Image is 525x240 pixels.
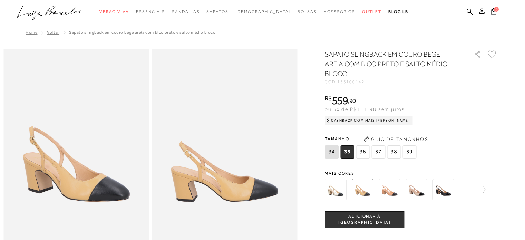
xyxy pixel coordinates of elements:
[352,179,373,200] img: SAPATO SLINGBACK EM COURO BEGE AREIA COM BICO PRETO E SALTO MÉDIO BLOCO
[387,145,401,159] span: 38
[325,116,413,125] div: Cashback com Mais [PERSON_NAME]
[47,30,59,35] a: Voltar
[332,94,348,107] span: 559
[325,95,332,102] i: R$
[325,145,339,159] span: 34
[26,30,37,35] a: Home
[356,145,370,159] span: 36
[402,145,416,159] span: 39
[432,179,454,200] img: SAPATO SLINGBACK EM COURO E VERNIZ PRETO COM SALTO BLOCO MÉDIO
[206,6,228,18] a: noSubCategoriesText
[325,134,418,144] span: Tamanho
[325,179,346,200] img: SAPATO SALTO MÉDIO SLINGBACK DOURADO
[206,9,228,14] span: Sapatos
[325,106,405,112] span: ou 5x de R$111,98 sem juros
[298,6,317,18] a: noSubCategoriesText
[337,79,368,84] span: 1351001421
[379,179,400,200] img: SAPATO SLINGBACK EM COURO BEGE COM SALTO BLOCO MÉDIO
[388,9,408,14] span: BLOG LB
[324,6,355,18] a: noSubCategoriesText
[136,6,165,18] a: noSubCategoriesText
[340,145,354,159] span: 35
[325,211,404,228] button: ADICIONAR À [GEOGRAPHIC_DATA]
[348,98,356,104] i: ,
[325,213,404,225] span: ADICIONAR À [GEOGRAPHIC_DATA]
[494,7,499,12] span: 0
[136,9,165,14] span: Essenciais
[349,97,356,104] span: 90
[172,6,200,18] a: noSubCategoriesText
[371,145,385,159] span: 37
[362,9,381,14] span: Outlet
[324,9,355,14] span: Acessórios
[298,9,317,14] span: Bolsas
[235,9,291,14] span: [DEMOGRAPHIC_DATA]
[99,6,129,18] a: noSubCategoriesText
[69,30,216,35] span: SAPATO SLINGBACK EM COURO BEGE AREIA COM BICO PRETO E SALTO MÉDIO BLOCO
[361,134,430,145] button: Guia de Tamanhos
[99,9,129,14] span: Verão Viva
[325,171,497,175] span: Mais cores
[406,179,427,200] img: SAPATO SLINGBACK EM COURO BEGE NATA E VERNIZ PRETO COM SALTO BLOCO MÉDIO
[362,6,381,18] a: noSubCategoriesText
[489,8,498,17] button: 0
[235,6,291,18] a: noSubCategoriesText
[325,49,454,78] h1: SAPATO SLINGBACK EM COURO BEGE AREIA COM BICO PRETO E SALTO MÉDIO BLOCO
[388,6,408,18] a: BLOG LB
[172,9,200,14] span: Sandálias
[325,80,463,84] div: CÓD:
